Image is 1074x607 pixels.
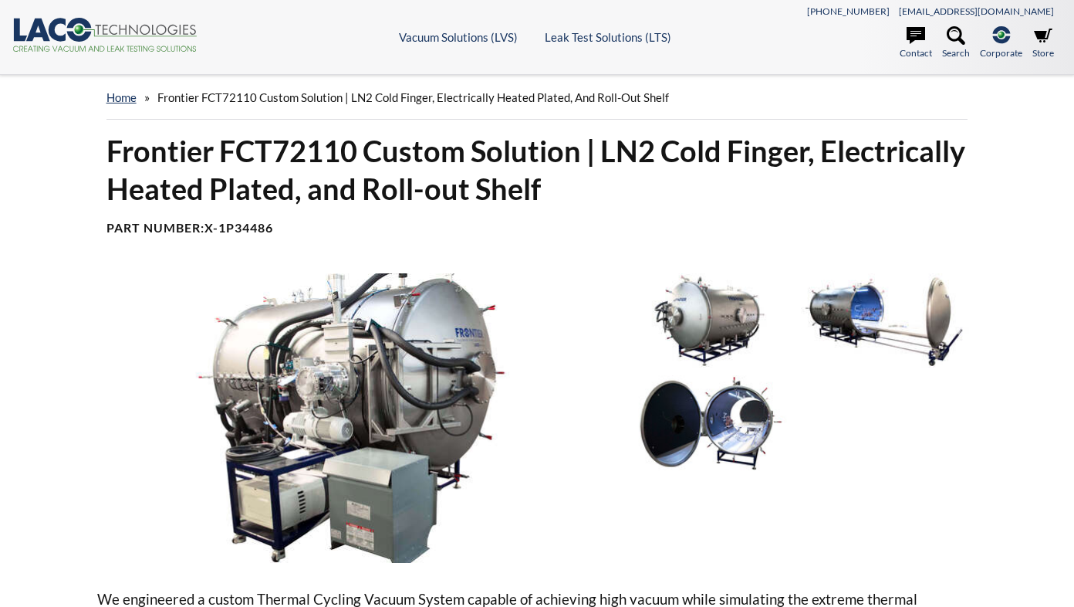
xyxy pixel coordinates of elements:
[625,273,793,368] img: Vacuum Chamber other side
[942,26,970,60] a: Search
[899,5,1054,17] a: [EMAIL_ADDRESS][DOMAIN_NAME]
[204,220,273,235] b: X-1P34486
[980,46,1022,60] span: Corporate
[157,90,669,104] span: Frontier FCT72110 Custom Solution | LN2 Cold Finger, Electrically Heated Plated, and Roll-out Shelf
[97,273,613,563] img: Cylindrical vacuum chamber
[106,132,968,209] h1: Frontier FCT72110 Custom Solution | LN2 Cold Finger, Electrically Heated Plated, and Roll-out Shelf
[1032,26,1054,60] a: Store
[625,375,793,470] img: vacuum chamber interior
[399,30,518,44] a: Vacuum Solutions (LVS)
[900,26,932,60] a: Contact
[801,273,969,368] img: vacuum chamber open
[106,90,137,104] a: home
[807,5,890,17] a: [PHONE_NUMBER]
[545,30,671,44] a: Leak Test Solutions (LTS)
[106,220,968,236] h4: Part Number:
[106,76,968,120] div: »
